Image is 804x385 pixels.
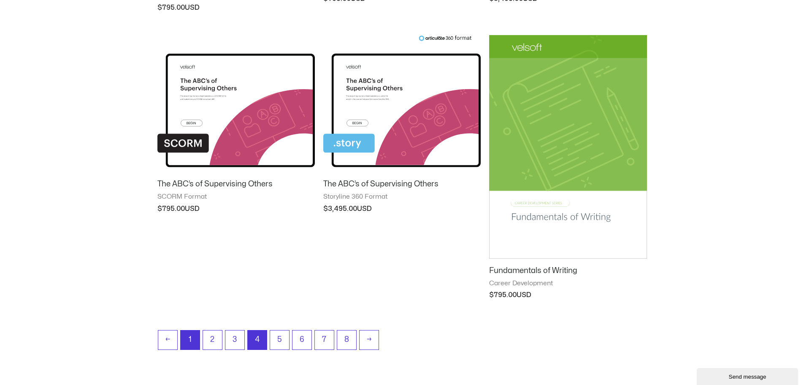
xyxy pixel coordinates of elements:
[323,35,481,172] img: The ABC's of Supervising Others
[323,205,328,212] span: $
[323,179,481,189] h2: The ABC’s of Supervising Others
[157,35,315,172] img: The ABC's of Supervising Others
[323,205,357,212] bdi: 3,495.00
[157,193,315,201] span: SCORM Format
[248,330,267,350] span: Page 4
[489,266,647,276] h2: Fundamentals of Writing
[157,4,185,11] bdi: 795.00
[697,366,800,385] iframe: chat widget
[157,330,647,354] nav: Product Pagination
[337,330,356,350] a: Page 8
[158,330,177,350] a: ←
[181,330,200,350] a: Page 1
[360,330,379,350] a: →
[292,330,311,350] a: Page 6
[157,179,315,193] a: The ABC’s of Supervising Others
[157,205,162,212] span: $
[157,179,315,189] h2: The ABC’s of Supervising Others
[157,205,185,212] bdi: 795.00
[489,292,494,298] span: $
[489,279,647,288] span: Career Development
[489,266,647,279] a: Fundamentals of Writing
[157,4,162,11] span: $
[225,330,244,350] a: Page 3
[489,292,517,298] bdi: 795.00
[489,35,647,259] img: Fundamentals of Writing
[315,330,334,350] a: Page 7
[270,330,289,350] a: Page 5
[323,179,481,193] a: The ABC’s of Supervising Others
[203,330,222,350] a: Page 2
[323,193,481,201] span: Storyline 360 Format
